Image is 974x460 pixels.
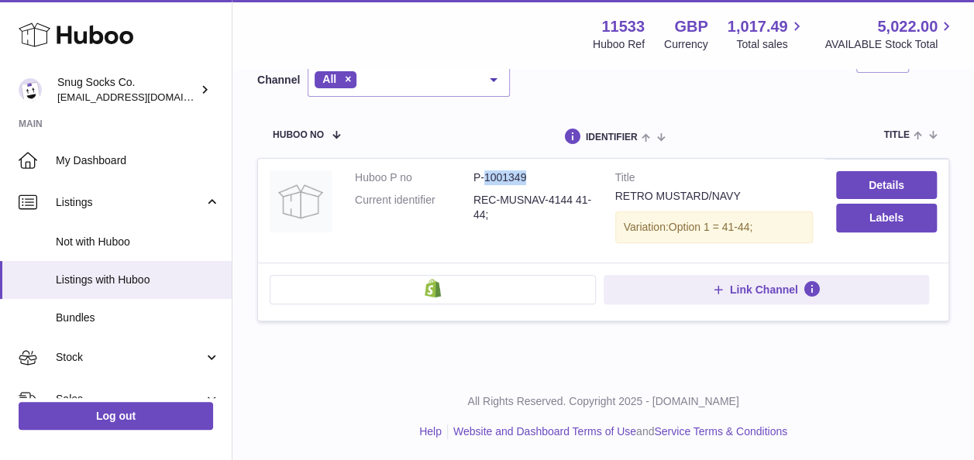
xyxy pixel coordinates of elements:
[654,425,787,438] a: Service Terms & Conditions
[883,130,909,140] span: title
[728,16,788,37] span: 1,017.49
[56,350,204,365] span: Stock
[586,132,638,142] span: identifier
[56,195,204,210] span: Listings
[615,211,813,243] div: Variation:
[836,171,937,199] a: Details
[824,37,955,52] span: AVAILABLE Stock Total
[615,170,813,189] strong: Title
[56,235,220,249] span: Not with Huboo
[425,279,441,297] img: shopify-small.png
[730,283,798,297] span: Link Channel
[453,425,636,438] a: Website and Dashboard Terms of Use
[728,16,806,52] a: 1,017.49 Total sales
[604,275,930,304] button: Link Channel
[245,394,962,409] p: All Rights Reserved. Copyright 2025 - [DOMAIN_NAME]
[19,402,213,430] a: Log out
[669,221,753,233] span: Option 1 = 41-44;
[615,189,813,204] div: RETRO MUSTARD/NAVY
[448,424,787,439] li: and
[664,37,708,52] div: Currency
[355,170,473,185] dt: Huboo P no
[57,75,197,105] div: Snug Socks Co.
[56,153,220,168] span: My Dashboard
[56,392,204,407] span: Sales
[736,37,805,52] span: Total sales
[322,73,336,85] span: All
[57,91,228,103] span: [EMAIL_ADDRESS][DOMAIN_NAME]
[824,16,955,52] a: 5,022.00 AVAILABLE Stock Total
[473,193,592,222] dd: REC-MUSNAV-4144 41-44;
[257,73,300,88] label: Channel
[56,311,220,325] span: Bundles
[473,170,592,185] dd: P-1001349
[593,37,645,52] div: Huboo Ref
[273,130,324,140] span: Huboo no
[674,16,707,37] strong: GBP
[355,193,473,222] dt: Current identifier
[601,16,645,37] strong: 11533
[56,273,220,287] span: Listings with Huboo
[419,425,442,438] a: Help
[836,204,937,232] button: Labels
[19,78,42,101] img: internalAdmin-11533@internal.huboo.com
[270,170,332,232] img: RETRO MUSTARD/NAVY
[877,16,938,37] span: 5,022.00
